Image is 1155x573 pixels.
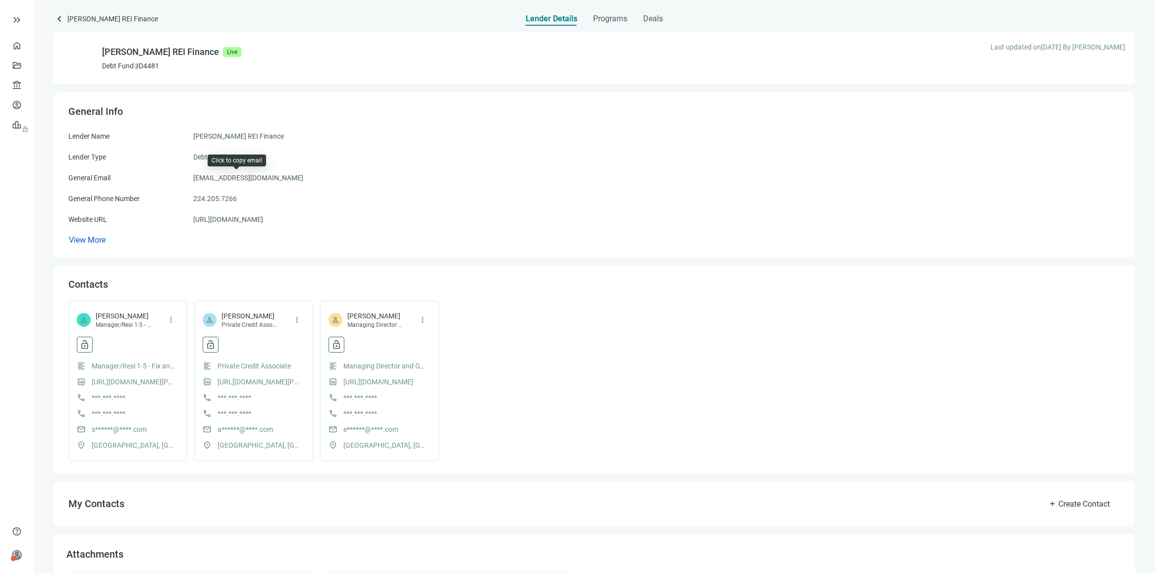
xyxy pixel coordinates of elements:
span: Manager/Resi 1-5 - Fix and Flip Loans [96,321,153,329]
span: mail [329,425,337,434]
span: View More [69,235,106,245]
span: Website URL [68,215,107,223]
a: [URL][DOMAIN_NAME] [193,214,263,225]
a: [URL][DOMAIN_NAME][PERSON_NAME] [92,376,176,387]
span: Manager/Resi 1-5 - Fix and Flip Loans [92,361,176,371]
span: My Contacts [68,498,124,510]
button: lock_open [329,337,344,353]
span: Lender Name [68,132,110,140]
span: Private Credit Associate [221,321,278,329]
span: call [77,393,86,402]
span: person [79,315,88,324]
span: Managing Director and General Counsel [343,361,428,371]
p: Debt Fund | ID 4481 [102,61,241,71]
button: lock_open [203,337,219,353]
button: more_vert [163,312,179,328]
span: Attachments [66,548,123,560]
button: more_vert [289,312,305,328]
span: person [205,315,214,324]
span: [GEOGRAPHIC_DATA], [GEOGRAPHIC_DATA] [92,440,176,451]
span: format_align_left [77,362,86,370]
button: addCreate Contact [1038,494,1120,514]
span: 224.205.7266 [193,193,237,204]
span: add [1048,500,1056,508]
span: [EMAIL_ADDRESS][DOMAIN_NAME] [193,172,303,183]
a: keyboard_arrow_left [54,13,65,26]
a: [URL][DOMAIN_NAME] [343,376,413,387]
span: more_vert [418,315,427,324]
span: Create Contact [1058,499,1110,509]
div: Click to copy email [212,156,262,164]
span: call [203,409,212,418]
span: Contacts [68,278,108,290]
span: call [329,409,337,418]
span: format_align_left [329,362,337,370]
span: [PERSON_NAME] [96,311,153,321]
span: [GEOGRAPHIC_DATA], [GEOGRAPHIC_DATA] [343,440,428,451]
span: Programs [593,14,627,24]
span: format_align_left [203,362,212,370]
span: General Email [68,174,110,182]
span: Deals [643,14,663,24]
span: Lender Type [68,153,106,161]
span: Debt Fund [193,152,225,162]
span: General Phone Number [68,195,140,203]
span: General Info [68,105,123,117]
span: call [77,409,86,418]
span: person [12,550,22,560]
button: more_vert [415,312,431,328]
span: Last updated on [DATE] By [PERSON_NAME] [990,42,1125,52]
button: View More [68,235,106,245]
span: location_on [203,441,212,450]
button: lock_open [77,337,93,353]
span: call [329,393,337,402]
span: Private Credit Associate [218,361,291,371]
span: lock_open [206,340,216,350]
span: location_on [329,441,337,450]
span: person [331,315,340,324]
span: Live [223,47,241,57]
span: keyboard_arrow_left [54,13,65,25]
div: [PERSON_NAME] REI Finance [102,45,219,59]
span: location_on [77,441,86,450]
span: help [12,526,22,536]
span: [GEOGRAPHIC_DATA], [GEOGRAPHIC_DATA] [218,440,302,451]
span: call [203,393,212,402]
span: lock_open [331,340,341,350]
span: [PERSON_NAME] REI Finance [67,13,158,26]
span: more_vert [166,315,175,324]
span: more_vert [292,315,301,324]
span: [PERSON_NAME] [347,311,404,321]
span: mail [77,425,86,434]
span: [PERSON_NAME] REI Finance [193,131,284,142]
span: lock_open [80,340,90,350]
span: Lender Details [526,14,577,24]
span: mail [203,425,212,434]
a: [URL][DOMAIN_NAME][PERSON_NAME] [218,376,302,387]
button: keyboard_double_arrow_right [11,14,23,26]
span: Managing Director and General Counsel [347,321,404,329]
span: [PERSON_NAME] [221,311,278,321]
